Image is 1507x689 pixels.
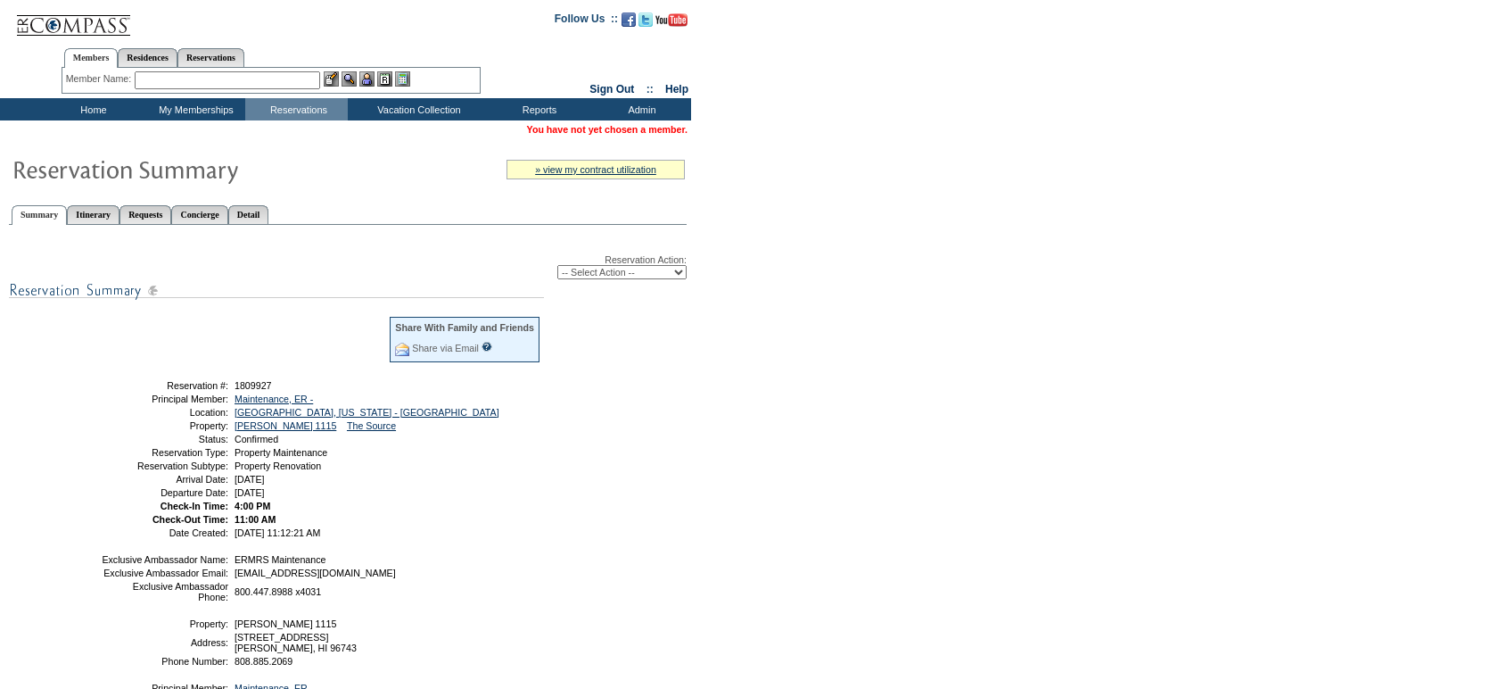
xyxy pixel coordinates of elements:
[101,380,228,391] td: Reservation #:
[235,618,336,629] span: [PERSON_NAME] 1115
[348,98,486,120] td: Vacation Collection
[67,205,119,224] a: Itinerary
[235,656,292,667] span: 808.885.2069
[64,48,119,68] a: Members
[235,554,325,565] span: ERMRS Maintenance
[101,581,228,602] td: Exclusive Ambassador Phone:
[101,527,228,538] td: Date Created:
[171,205,227,224] a: Concierge
[235,434,278,444] span: Confirmed
[235,586,321,597] span: 800.447.8988 x4031
[655,13,688,27] img: Subscribe to our YouTube Channel
[101,487,228,498] td: Departure Date:
[235,514,276,525] span: 11:00 AM
[40,98,143,120] td: Home
[235,568,396,578] span: [EMAIL_ADDRESS][DOMAIN_NAME]
[347,420,396,431] a: The Source
[482,342,492,352] input: What is this?
[66,71,135,87] div: Member Name:
[235,447,327,458] span: Property Maintenance
[395,71,410,87] img: b_calculator.gif
[235,501,270,511] span: 4:00 PM
[324,71,339,87] img: b_edit.gif
[622,18,636,29] a: Become our fan on Facebook
[235,487,265,498] span: [DATE]
[646,83,654,95] span: ::
[665,83,688,95] a: Help
[12,151,368,187] img: Reservaton Summary
[235,632,357,653] span: [STREET_ADDRESS] [PERSON_NAME], HI 96743
[101,656,228,667] td: Phone Number:
[101,618,228,629] td: Property:
[235,380,272,391] span: 1809927
[412,343,479,353] a: Share via Email
[101,407,228,418] td: Location:
[395,322,534,333] div: Share With Family and Friends
[101,568,228,578] td: Exclusive Ambassador Email:
[235,420,336,431] a: [PERSON_NAME] 1115
[228,205,269,224] a: Detail
[486,98,589,120] td: Reports
[9,254,687,279] div: Reservation Action:
[622,12,636,27] img: Become our fan on Facebook
[119,205,171,224] a: Requests
[143,98,245,120] td: My Memberships
[589,98,691,120] td: Admin
[101,554,228,565] td: Exclusive Ambassador Name:
[9,279,544,302] img: subTtlResSummary.gif
[359,71,375,87] img: Impersonate
[235,527,320,538] span: [DATE] 11:12:21 AM
[342,71,357,87] img: View
[101,461,228,471] td: Reservation Subtype:
[235,461,321,471] span: Property Renovation
[638,12,653,27] img: Follow us on Twitter
[118,48,177,67] a: Residences
[527,124,688,135] span: You have not yet chosen a member.
[235,474,265,485] span: [DATE]
[101,394,228,404] td: Principal Member:
[101,474,228,485] td: Arrival Date:
[235,394,313,404] a: Maintenance, ER -
[638,18,653,29] a: Follow us on Twitter
[177,48,244,67] a: Reservations
[555,11,618,32] td: Follow Us ::
[101,420,228,431] td: Property:
[377,71,392,87] img: Reservations
[161,501,228,511] strong: Check-In Time:
[12,205,67,225] a: Summary
[655,18,688,29] a: Subscribe to our YouTube Channel
[235,407,499,418] a: [GEOGRAPHIC_DATA], [US_STATE] - [GEOGRAPHIC_DATA]
[152,514,228,525] strong: Check-Out Time:
[101,447,228,458] td: Reservation Type:
[101,632,228,653] td: Address:
[101,434,228,444] td: Status:
[245,98,348,120] td: Reservations
[589,83,634,95] a: Sign Out
[535,164,656,175] a: » view my contract utilization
